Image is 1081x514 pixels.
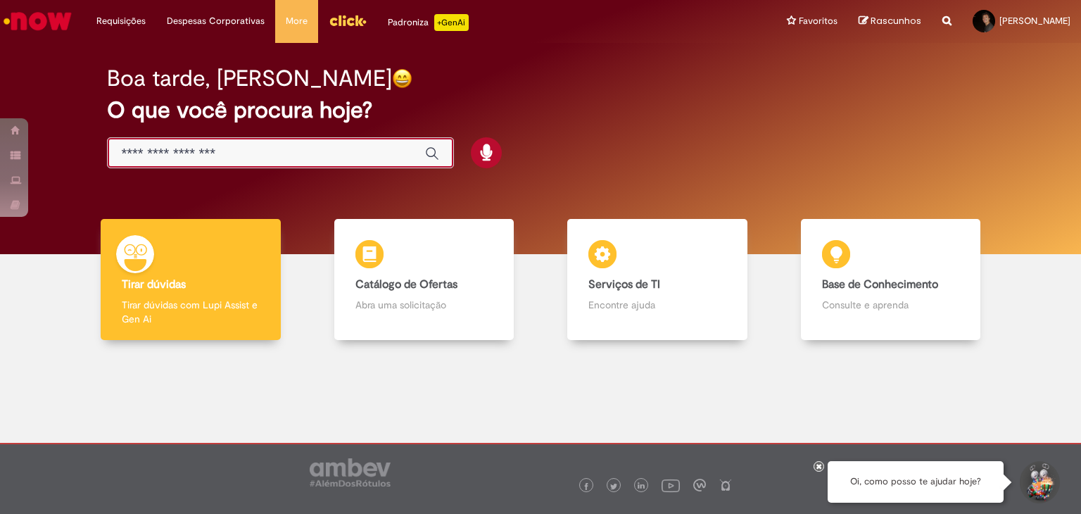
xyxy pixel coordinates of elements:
span: Requisições [96,14,146,28]
span: More [286,14,308,28]
p: Encontre ajuda [588,298,726,312]
img: logo_footer_twitter.png [610,483,617,490]
a: Rascunhos [859,15,921,28]
span: Despesas Corporativas [167,14,265,28]
h2: Boa tarde, [PERSON_NAME] [107,66,392,91]
img: happy-face.png [392,68,412,89]
b: Serviços de TI [588,277,660,292]
p: Abra uma solicitação [355,298,493,312]
p: Consulte e aprenda [822,298,960,312]
img: logo_footer_linkedin.png [638,482,645,491]
a: Serviços de TI Encontre ajuda [540,219,774,341]
div: Oi, como posso te ajudar hoje? [828,461,1004,503]
a: Tirar dúvidas Tirar dúvidas com Lupi Assist e Gen Ai [74,219,308,341]
div: Padroniza [388,14,469,31]
p: +GenAi [434,14,469,31]
b: Catálogo de Ofertas [355,277,457,292]
h2: O que você procura hoje? [107,98,975,123]
a: Catálogo de Ofertas Abra uma solicitação [308,219,541,341]
img: logo_footer_workplace.png [693,479,706,491]
img: logo_footer_ambev_rotulo_gray.png [310,458,391,487]
img: click_logo_yellow_360x200.png [329,10,367,31]
img: ServiceNow [1,7,74,35]
b: Base de Conhecimento [822,277,938,292]
a: Base de Conhecimento Consulte e aprenda [774,219,1008,341]
p: Tirar dúvidas com Lupi Assist e Gen Ai [122,298,260,326]
span: Favoritos [799,14,837,28]
button: Iniciar Conversa de Suporte [1018,461,1060,503]
img: logo_footer_naosei.png [719,479,732,491]
span: Rascunhos [871,14,921,27]
span: [PERSON_NAME] [999,15,1070,27]
img: logo_footer_facebook.png [583,483,590,490]
img: logo_footer_youtube.png [662,476,680,494]
b: Tirar dúvidas [122,277,186,292]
